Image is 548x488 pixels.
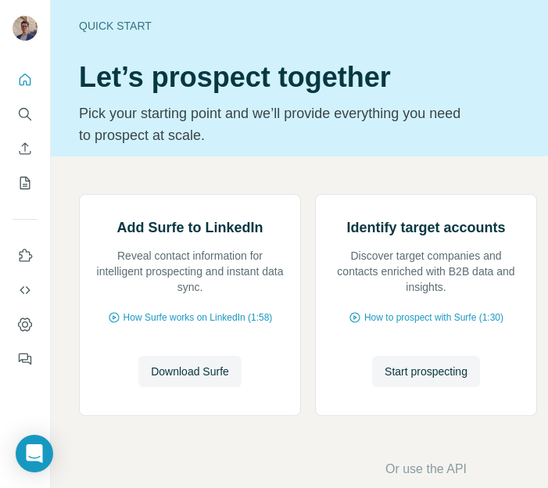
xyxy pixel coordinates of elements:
[13,169,38,197] button: My lists
[79,102,471,146] p: Pick your starting point and we’ll provide everything you need to prospect at scale.
[372,356,480,387] button: Start prospecting
[385,460,467,479] button: Or use the API
[13,310,38,339] button: Dashboard
[385,364,467,379] span: Start prospecting
[16,435,53,472] div: Open Intercom Messenger
[13,242,38,270] button: Use Surfe on LinkedIn
[346,217,505,239] h2: Identify target accounts
[13,345,38,373] button: Feedback
[331,248,521,295] p: Discover target companies and contacts enriched with B2B data and insights.
[124,310,273,325] span: How Surfe works on LinkedIn (1:58)
[13,66,38,94] button: Quick start
[13,16,38,41] img: Avatar
[13,100,38,128] button: Search
[13,276,38,304] button: Use Surfe API
[79,18,541,34] div: Quick start
[117,217,263,239] h2: Add Surfe to LinkedIn
[95,248,285,295] p: Reveal contact information for intelligent prospecting and instant data sync.
[151,364,229,379] span: Download Surfe
[138,356,242,387] button: Download Surfe
[79,62,541,93] h1: Let’s prospect together
[13,135,38,163] button: Enrich CSV
[364,310,503,325] span: How to prospect with Surfe (1:30)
